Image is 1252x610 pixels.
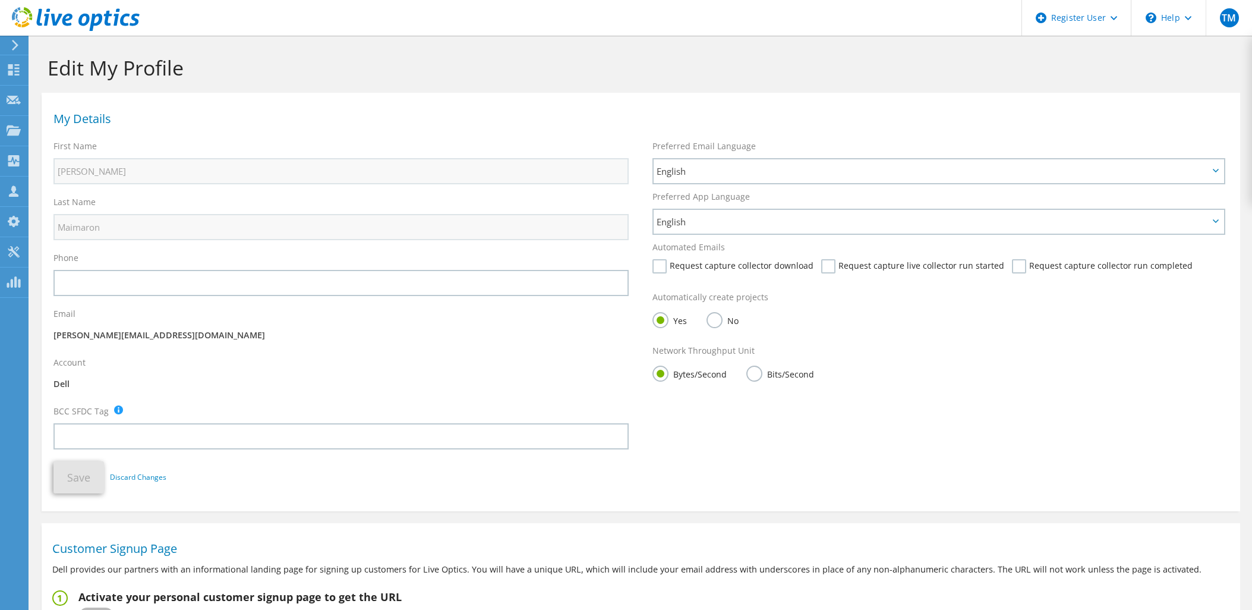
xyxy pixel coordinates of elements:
label: Bytes/Second [652,366,727,381]
label: Network Throughput Unit [652,345,755,357]
label: Account [53,357,86,369]
span: English [657,164,1209,178]
p: Dell provides our partners with an informational landing page for signing up customers for Live O... [52,563,1229,576]
h1: Edit My Profile [48,55,1228,80]
h1: My Details [53,113,1222,125]
label: Automatically create projects [652,291,768,303]
label: Request capture collector run completed [1012,259,1193,273]
a: Discard Changes [110,471,166,484]
label: Preferred Email Language [652,140,756,152]
label: Yes [652,312,687,327]
label: First Name [53,140,97,152]
label: BCC SFDC Tag [53,405,109,417]
button: Save [53,461,104,493]
label: Last Name [53,196,96,208]
label: No [707,312,739,327]
svg: \n [1146,12,1156,23]
label: Email [53,308,75,320]
span: English [657,215,1209,229]
label: Preferred App Language [652,191,750,203]
label: Request capture collector download [652,259,813,273]
label: Bits/Second [746,366,814,381]
p: Dell [53,378,629,391]
h1: Customer Signup Page [52,543,1223,555]
h2: Activate your personal customer signup page to get the URL [78,590,402,603]
label: Phone [53,252,78,264]
span: TM [1220,8,1239,27]
label: Request capture live collector run started [821,259,1004,273]
p: [PERSON_NAME][EMAIL_ADDRESS][DOMAIN_NAME] [53,329,629,342]
label: Automated Emails [652,241,725,253]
